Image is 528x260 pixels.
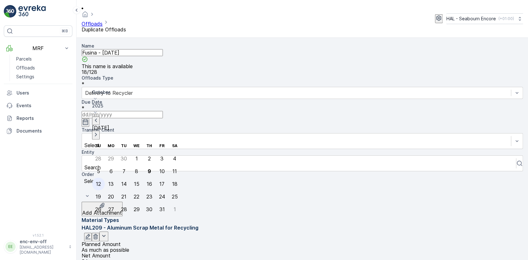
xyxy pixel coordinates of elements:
[17,45,60,51] p: MRF
[159,168,164,174] div: 10
[159,194,165,199] div: 24
[97,168,100,174] div: 5
[173,156,176,161] div: 4
[446,13,523,24] button: HAL - Seabourn Encore(+01:00)
[146,181,152,187] div: 16
[17,115,70,121] p: Reports
[135,168,138,174] div: 8
[498,16,514,21] p: ( +01:00 )
[108,181,114,187] div: 13
[146,194,152,199] div: 23
[82,13,89,19] a: Homepage
[14,72,72,81] a: Settings
[62,29,68,34] p: ⌘B
[5,242,16,252] div: EE
[82,127,114,133] label: Transfer Client
[92,89,181,95] p: October
[82,111,163,118] input: dd/mm/yyyy
[121,206,127,212] div: 28
[82,172,94,177] label: Order
[122,168,125,174] div: 7
[92,103,181,109] p: 2025
[82,63,523,69] span: This name is available
[135,156,137,161] div: 1
[143,140,156,152] th: Thursday
[14,55,72,63] a: Parcels
[82,21,103,27] a: Offloads
[134,181,139,187] div: 15
[173,206,176,212] div: 1
[4,233,72,237] span: v 1.52.1
[82,99,102,105] label: Due Date
[82,247,523,253] p: As much as possible
[16,65,35,71] p: Offloads
[92,140,105,152] th: Sunday
[95,206,101,212] div: 26
[17,102,70,109] p: Events
[108,156,114,161] div: 29
[121,181,126,187] div: 14
[105,140,117,152] th: Monday
[82,210,122,216] p: Add Attachment
[14,63,72,72] a: Offloads
[82,202,123,216] button: Upload File
[110,168,113,174] div: 6
[84,178,520,184] p: Select
[148,156,150,161] div: 2
[82,253,523,258] p: Net Amount
[156,140,168,152] th: Friday
[82,69,523,75] p: 18 / 128
[20,245,65,255] p: [EMAIL_ADDRESS][DOMAIN_NAME]
[82,241,523,247] p: Planned Amount
[17,128,70,134] p: Documents
[84,142,304,148] p: Select
[96,181,101,187] div: 12
[134,194,139,199] div: 22
[4,125,72,137] a: Documents
[446,16,496,22] p: HAL - Seabourn Encore
[172,181,177,187] div: 18
[172,168,177,174] div: 11
[96,194,101,199] div: 19
[130,140,143,152] th: Wednesday
[95,156,101,161] div: 28
[121,194,126,199] div: 21
[147,168,151,174] div: 9
[171,194,177,199] div: 25
[82,216,523,224] p: Material Types
[117,140,130,152] th: Tuesday
[108,206,114,212] div: 27
[146,206,152,212] div: 30
[84,165,307,170] p: Search
[160,156,164,161] div: 3
[16,74,34,80] p: Settings
[20,238,65,245] p: enc-env-off
[82,43,94,49] label: Name
[82,224,523,231] p: HAL209 - Aluminum Scrap Metal for Recycling
[108,194,114,199] div: 20
[4,87,72,99] a: Users
[16,56,32,62] p: Parcels
[4,5,17,18] img: logo
[4,238,72,255] button: EEenc-env-off[EMAIL_ADDRESS][DOMAIN_NAME]
[82,149,94,155] label: Entity
[82,75,113,81] label: Offloads Type
[82,26,126,33] span: Duplicate Offloads
[92,125,181,131] p: [DATE]
[17,90,70,96] p: Users
[4,99,72,112] a: Events
[4,112,72,125] a: Reports
[159,181,164,187] div: 17
[18,5,46,18] img: logo_light-DOdMpM7g.png
[159,206,164,212] div: 31
[4,42,72,55] button: MRF
[168,140,181,152] th: Saturday
[121,156,127,161] div: 30
[133,206,139,212] div: 29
